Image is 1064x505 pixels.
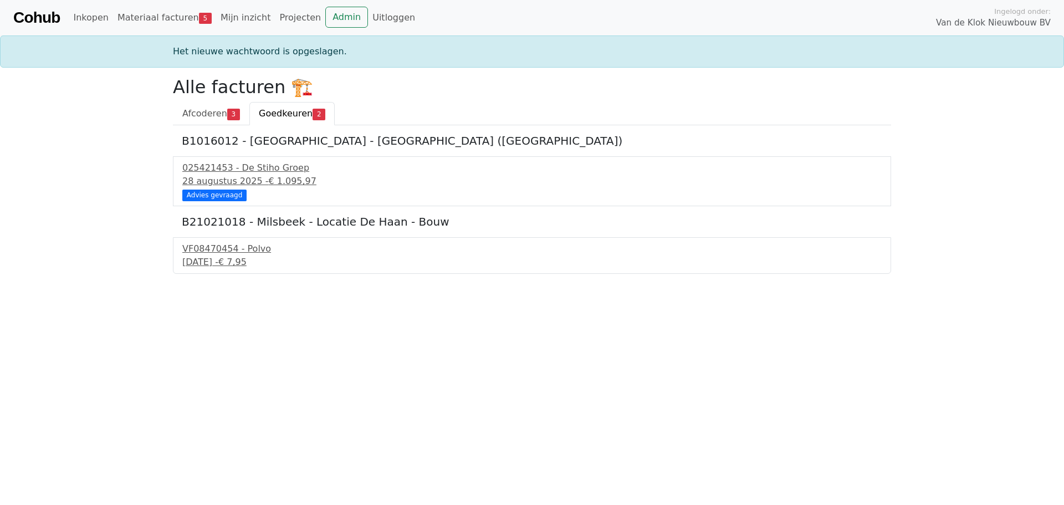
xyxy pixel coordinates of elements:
[13,4,60,31] a: Cohub
[218,257,247,267] span: € 7,95
[182,215,882,228] h5: B21021018 - Milsbeek - Locatie De Haan - Bouw
[368,7,420,29] a: Uitloggen
[249,102,335,125] a: Goedkeuren2
[259,108,313,119] span: Goedkeuren
[182,161,882,200] a: 025421453 - De Stiho Groep28 augustus 2025 -€ 1.095,97 Advies gevraagd
[166,45,898,58] div: Het nieuwe wachtwoord is opgeslagen.
[216,7,275,29] a: Mijn inzicht
[227,109,240,120] span: 3
[182,190,247,201] div: Advies gevraagd
[936,17,1051,29] span: Van de Klok Nieuwbouw BV
[182,242,882,256] div: VF08470454 - Polvo
[313,109,325,120] span: 2
[325,7,368,28] a: Admin
[268,176,316,186] span: € 1.095,97
[182,256,882,269] div: [DATE] -
[173,102,249,125] a: Afcoderen3
[199,13,212,24] span: 5
[182,161,882,175] div: 025421453 - De Stiho Groep
[113,7,216,29] a: Materiaal facturen5
[182,242,882,269] a: VF08470454 - Polvo[DATE] -€ 7,95
[173,76,891,98] h2: Alle facturen 🏗️
[182,108,227,119] span: Afcoderen
[69,7,112,29] a: Inkopen
[994,6,1051,17] span: Ingelogd onder:
[182,134,882,147] h5: B1016012 - [GEOGRAPHIC_DATA] - [GEOGRAPHIC_DATA] ([GEOGRAPHIC_DATA])
[275,7,325,29] a: Projecten
[182,175,882,188] div: 28 augustus 2025 -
